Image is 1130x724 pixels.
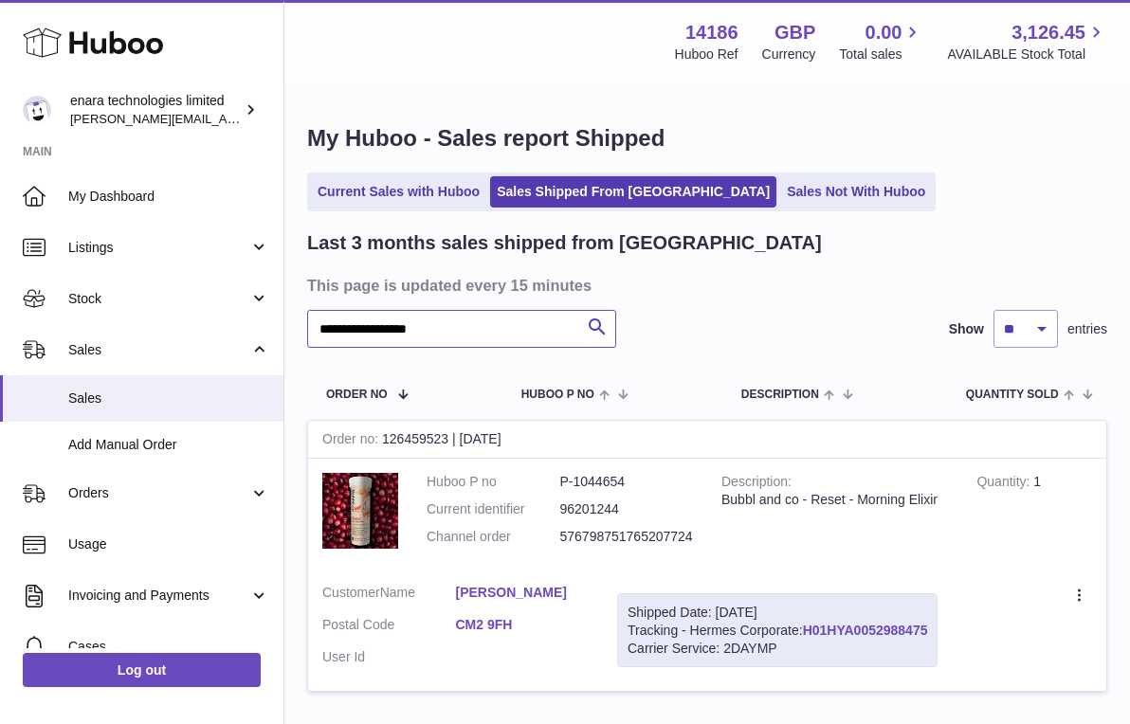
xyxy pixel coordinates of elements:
td: 1 [962,459,1106,570]
div: Carrier Service: 2DAYMP [628,640,927,658]
strong: Order no [322,431,382,451]
label: Show [949,320,984,338]
span: Customer [322,585,380,600]
div: Bubbl and co - Reset - Morning Elixir [721,491,948,509]
span: Stock [68,290,249,308]
a: H01HYA0052988475 [803,623,928,638]
span: Order No [326,389,388,401]
span: Total sales [839,45,923,63]
span: [PERSON_NAME][EMAIL_ADDRESS][DOMAIN_NAME] [70,111,380,126]
a: Sales Not With Huboo [780,176,932,208]
dd: 96201244 [560,500,694,518]
div: Shipped Date: [DATE] [628,604,927,622]
a: Current Sales with Huboo [311,176,486,208]
a: [PERSON_NAME] [456,584,590,602]
span: My Dashboard [68,188,269,206]
dt: Current identifier [427,500,560,518]
dt: User Id [322,648,456,666]
span: AVAILABLE Stock Total [947,45,1107,63]
div: 126459523 | [DATE] [308,421,1106,459]
span: Cases [68,638,269,656]
span: Description [741,389,819,401]
span: Sales [68,389,269,407]
dt: Name [322,584,456,606]
div: enara technologies limited [70,92,241,128]
h1: My Huboo - Sales report Shipped [307,123,1107,154]
div: Huboo Ref [675,45,738,63]
span: Sales [68,341,249,359]
h2: Last 3 months sales shipped from [GEOGRAPHIC_DATA] [307,230,822,256]
div: Tracking - Hermes Corporate: [617,593,938,668]
strong: Description [721,474,792,494]
a: CM2 9FH [456,616,590,634]
a: Log out [23,653,261,687]
dd: 576798751765207724 [560,528,694,546]
a: Sales Shipped From [GEOGRAPHIC_DATA] [490,176,776,208]
img: Dee@enara.co [23,96,51,124]
img: 1747329774.jpg [322,473,398,549]
dd: P-1044654 [560,473,694,491]
dt: Channel order [427,528,560,546]
dt: Huboo P no [427,473,560,491]
a: 0.00 Total sales [839,20,923,63]
span: Quantity Sold [966,389,1059,401]
div: Currency [762,45,816,63]
span: entries [1067,320,1107,338]
strong: Quantity [976,474,1033,494]
a: 3,126.45 AVAILABLE Stock Total [947,20,1107,63]
span: 3,126.45 [1012,20,1085,45]
dt: Postal Code [322,616,456,639]
span: Add Manual Order [68,436,269,454]
span: Invoicing and Payments [68,587,249,605]
span: Listings [68,239,249,257]
strong: GBP [775,20,815,45]
span: Usage [68,535,269,553]
h3: This page is updated every 15 minutes [307,275,1103,296]
strong: 14186 [685,20,738,45]
span: Orders [68,484,249,502]
span: Huboo P no [521,389,594,401]
span: 0.00 [866,20,902,45]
